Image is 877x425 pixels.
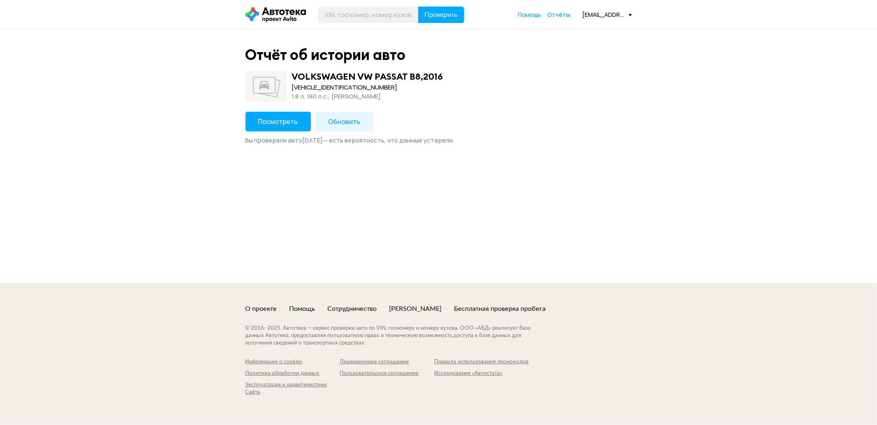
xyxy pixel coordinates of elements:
a: Исследование «Автостата» [435,370,529,377]
a: О проекте [245,304,277,313]
span: Помощь [518,11,541,18]
div: [VEHICLE_IDENTIFICATION_NUMBER] [292,83,443,92]
button: Обновить [316,112,373,131]
a: Бесплатная проверка пробега [454,304,546,313]
a: Лицензионное соглашение [340,358,435,366]
span: Посмотреть [258,117,298,126]
a: Политика обработки данных [245,370,340,377]
a: Отчёты [548,11,570,19]
div: [EMAIL_ADDRESS][DOMAIN_NAME] [583,11,632,18]
div: Отчёт об истории авто [245,46,406,64]
button: Посмотреть [245,112,311,131]
span: Отчёты [548,11,570,18]
a: Пользовательское соглашение [340,370,435,377]
div: VOLKSWAGEN VW PASSAT B8 , 2016 [292,71,443,82]
a: Правила использования промокодов [435,358,529,366]
a: Информация о cookies [245,358,340,366]
a: Помощь [289,304,315,313]
div: Вы проверяли авто [DATE] — есть вероятность, что данные устарели. [245,136,632,145]
div: 1.8 л, 180 л.c., [PERSON_NAME] [292,92,443,101]
span: Обновить [329,117,361,126]
a: Сотрудничество [328,304,377,313]
span: Проверить [425,11,458,18]
a: Эксплуатация и характеристики Сайта [245,381,340,396]
a: [PERSON_NAME] [389,304,442,313]
button: Проверить [418,7,464,23]
a: Помощь [518,11,541,19]
input: VIN, госномер, номер кузова [318,7,419,23]
div: © 2016– 2025 . Автотека — сервис проверки авто по VIN, госномеру и номеру кузова. ООО «АБД» реали... [245,325,548,347]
